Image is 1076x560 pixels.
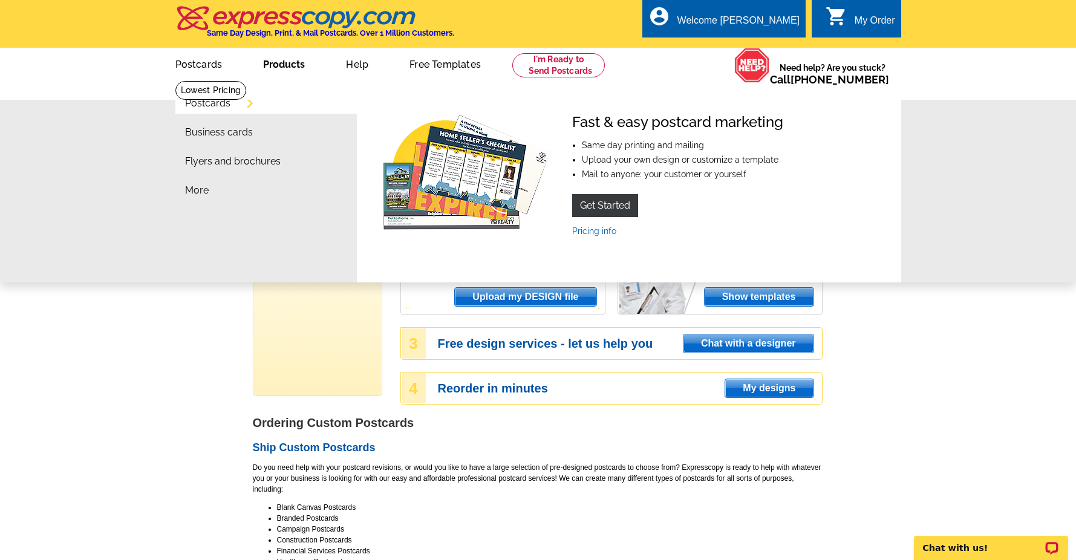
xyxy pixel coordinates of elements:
div: 3 [402,328,426,359]
a: [PHONE_NUMBER] [791,73,889,86]
li: Campaign Postcards [277,524,823,535]
h4: Fast & easy postcard marketing [572,114,783,131]
a: Free Templates [390,49,500,77]
a: Show templates [704,287,814,307]
p: Do you need help with your postcard revisions, or would you like to have a large selection of pre... [253,462,823,495]
a: Products [244,49,324,77]
span: Call [770,73,889,86]
span: Show templates [705,288,814,306]
span: My designs [725,379,813,397]
h4: Same Day Design, Print, & Mail Postcards. Over 1 Million Customers. [207,28,454,37]
li: Same day printing and mailing [582,141,783,149]
a: Flyers and brochures [185,157,281,166]
span: Chat with a designer [683,334,813,353]
i: shopping_cart [826,5,847,27]
a: Business cards [185,128,253,137]
a: Chat with a designer [683,334,814,353]
li: Upload your own design or customize a template [582,155,783,164]
img: Fast & easy postcard marketing [379,114,553,235]
a: Get Started [572,194,638,217]
img: help [734,48,770,83]
a: Postcards [185,99,230,108]
a: More [185,186,209,195]
li: Mail to anyone: your customer or yourself [582,170,783,178]
a: My designs [725,379,814,398]
div: Welcome [PERSON_NAME] [677,15,800,32]
h3: Reorder in minutes [438,383,821,394]
div: My Order [855,15,895,32]
div: 4 [402,373,426,403]
h2: Ship Custom Postcards [253,441,823,455]
a: Same Day Design, Print, & Mail Postcards. Over 1 Million Customers. [175,15,454,37]
a: shopping_cart My Order [826,13,895,28]
a: Upload my DESIGN file [454,287,596,307]
li: Branded Postcards [277,513,823,524]
a: Help [327,49,388,77]
iframe: LiveChat chat widget [906,522,1076,560]
li: Construction Postcards [277,535,823,545]
span: Need help? Are you stuck? [770,62,895,86]
span: Upload my DESIGN file [455,288,596,306]
a: Postcards [156,49,242,77]
li: Blank Canvas Postcards [277,502,823,513]
h3: Free design services - let us help you [438,338,821,349]
i: account_circle [648,5,670,27]
strong: Ordering Custom Postcards [253,416,414,429]
li: Financial Services Postcards [277,545,823,556]
a: Pricing info [572,226,616,236]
